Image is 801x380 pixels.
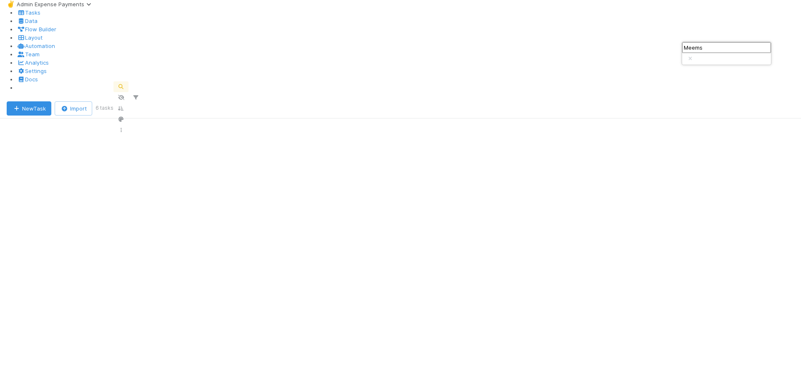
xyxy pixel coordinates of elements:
[17,1,94,8] span: Admin Expense Payments
[17,9,40,16] span: Tasks
[17,34,43,41] a: Layout
[17,76,38,83] a: Docs
[17,59,49,66] a: Analytics
[55,101,92,116] button: Import
[17,18,38,24] a: Data
[17,51,40,58] a: Team
[682,42,771,53] input: Search...
[17,26,56,33] span: Flow Builder
[17,68,47,74] a: Settings
[7,101,51,116] button: NewTask
[17,43,55,49] a: Automation
[7,0,15,8] span: ✌️
[96,104,113,112] small: 6 tasks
